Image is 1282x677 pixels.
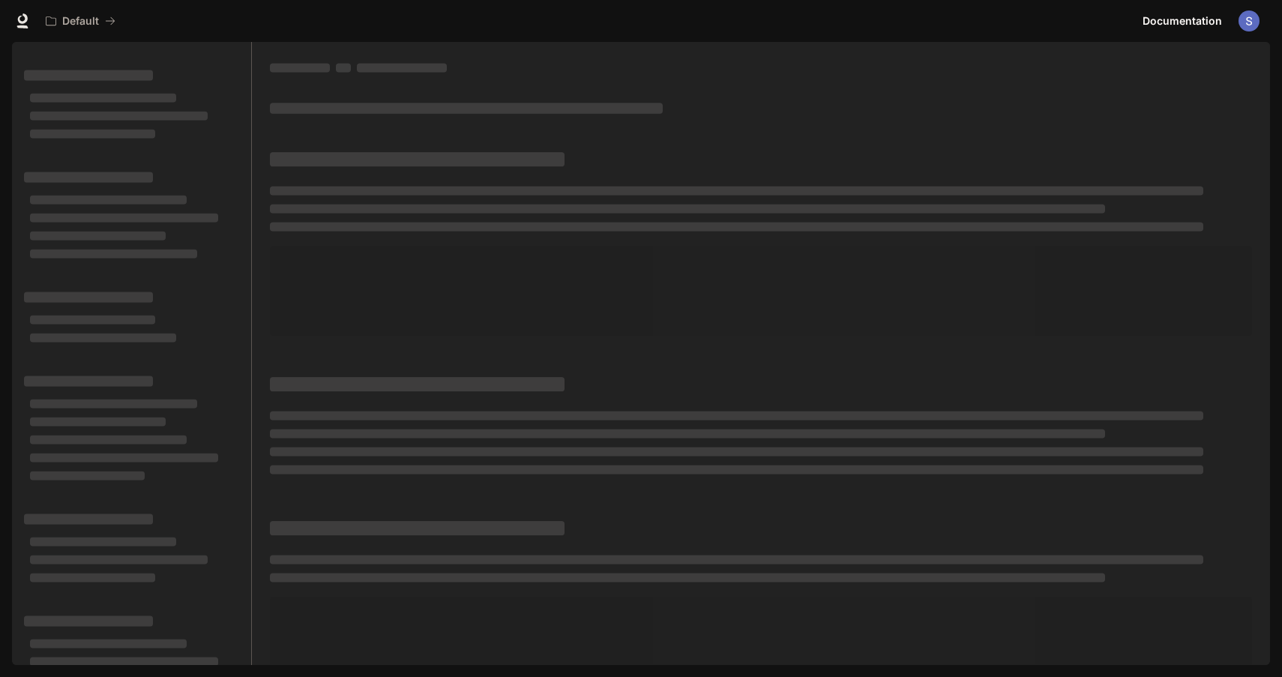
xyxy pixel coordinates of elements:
button: User avatar [1234,6,1264,36]
button: All workspaces [39,6,122,36]
span: Documentation [1143,12,1222,31]
p: Default [62,15,99,28]
a: Documentation [1137,6,1228,36]
img: User avatar [1239,10,1260,31]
